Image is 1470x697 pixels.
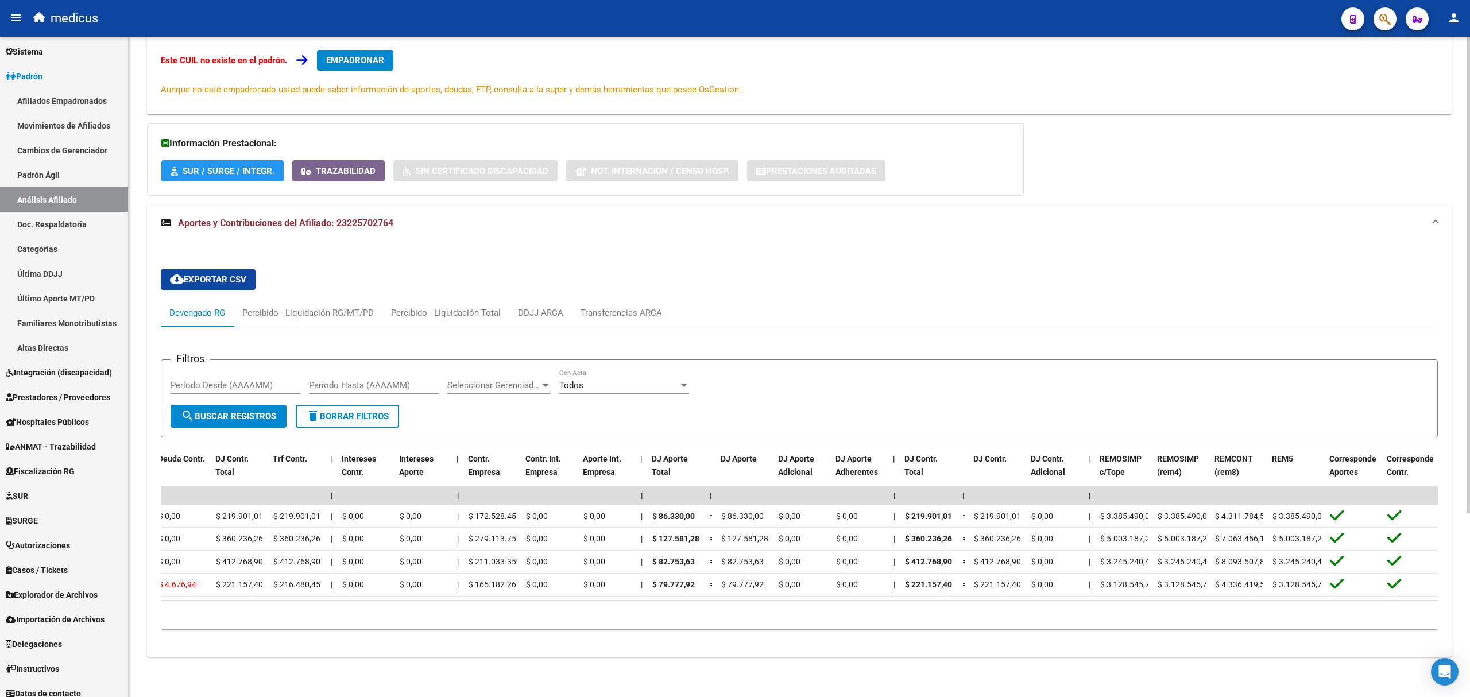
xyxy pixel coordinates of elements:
span: | [331,557,332,566]
span: Delegaciones [6,638,62,650]
span: ANMAT - Trazabilidad [6,440,96,453]
span: $ 216.480,45 [273,580,320,589]
span: DJ Contr. Adicional [1031,454,1065,477]
span: Contr. Empresa [468,454,500,477]
datatable-header-cell: | [326,447,337,497]
span: $ 0,00 [583,512,605,521]
span: $ 0,00 [526,534,548,543]
span: Buscar Registros [181,411,276,421]
span: | [457,512,459,521]
span: $ 8.093.507,81 [1215,557,1269,566]
span: $ 127.581,28 [652,534,699,543]
datatable-header-cell: DJ Contr. Total [211,447,268,497]
datatable-header-cell: DJ Aporte [716,447,773,497]
span: $ 0,00 [779,534,800,543]
datatable-header-cell: | [452,447,463,497]
div: Aportes y Contribuciones del Afiliado: 23225702764 [147,242,1452,657]
span: $ 79.777,92 [652,580,695,589]
datatable-header-cell: REMCONT (rem8) [1210,447,1267,497]
span: REMOSIMP c/Tope [1100,454,1142,477]
span: Not. Internacion / Censo Hosp. [591,166,729,176]
span: = [710,557,714,566]
datatable-header-cell: Intereses Contr. [337,447,394,497]
span: DJ Aporte Total [652,454,688,477]
span: $ 219.901,01 [974,512,1021,521]
span: Padrón [6,70,42,83]
span: $ 0,00 [158,534,180,543]
span: DJ Aporte Adherentes [835,454,878,477]
button: Buscar Registros [171,405,287,428]
span: | [457,534,459,543]
span: $ 5.003.187,27 [1100,534,1154,543]
div: Transferencias ARCA [581,307,662,319]
span: | [1089,557,1090,566]
span: $ 219.901,01 [905,512,952,521]
span: = [962,534,967,543]
span: DJ Contr. Total [904,454,938,477]
span: | [457,557,459,566]
span: | [1088,454,1090,463]
span: = [962,557,967,566]
mat-icon: search [181,409,195,423]
span: $ 0,00 [1031,512,1053,521]
span: DJ Contr. Total [215,454,249,477]
span: $ 82.753,63 [652,557,695,566]
span: $ 360.236,26 [216,534,263,543]
mat-icon: menu [9,11,23,25]
span: | [457,580,459,589]
span: Sistema [6,45,43,58]
mat-icon: cloud_download [170,272,184,286]
span: | [640,454,643,463]
span: Exportar CSV [170,274,246,285]
span: | [962,491,965,500]
span: REM5 [1272,454,1293,463]
span: SUR / SURGE / INTEGR. [183,166,274,176]
button: Sin Certificado Discapacidad [393,160,558,181]
span: $ 0,00 [779,580,800,589]
span: $ 0,00 [400,580,421,589]
span: | [641,557,643,566]
span: | [330,454,332,463]
span: $ 172.528.455,04 [469,512,532,521]
span: $ 279.113.751,93 [469,534,532,543]
span: $ 165.182.267,07 [469,580,532,589]
span: Deuda Contr. [158,454,205,463]
datatable-header-cell: | [1084,447,1095,497]
span: Hospitales Públicos [6,416,89,428]
span: $ 0,00 [1031,534,1053,543]
span: $ 5.003.187,27 [1158,534,1212,543]
datatable-header-cell: Contr. Int. Empresa [521,447,578,497]
span: $ 0,00 [342,557,364,566]
span: | [641,512,643,521]
span: $ 4.311.784,59 [1215,512,1269,521]
span: $ 0,00 [342,534,364,543]
span: $ 0,00 [1031,557,1053,566]
span: | [641,534,643,543]
div: Percibido - Liquidación Total [391,307,501,319]
span: | [710,491,712,500]
span: = [710,512,714,521]
span: $ 0,00 [526,557,548,566]
span: | [893,454,895,463]
datatable-header-cell: | [636,447,647,497]
datatable-header-cell: DJ Contr. Total [900,447,957,497]
span: Trf Contr. [273,454,307,463]
span: Casos / Tickets [6,564,68,576]
span: | [331,580,332,589]
span: $ 0,00 [400,512,421,521]
span: Intereses Aporte [399,454,434,477]
span: REMOSIMP (rem4) [1157,454,1199,477]
span: $ 0,00 [836,534,858,543]
span: Explorador de Archivos [6,588,98,601]
span: DJ Aporte Adicional [778,454,814,477]
span: Autorizaciones [6,539,70,552]
span: = [962,580,967,589]
button: Trazabilidad [292,160,385,181]
span: $ 4.336.419,51 [1215,580,1269,589]
span: Trazabilidad [316,166,376,176]
datatable-header-cell: REM5 [1267,447,1325,497]
span: $ 211.033.359,31 [469,557,532,566]
span: = [962,512,967,521]
datatable-header-cell: Deuda Contr. [153,447,211,497]
span: $ 412.768,90 [216,557,263,566]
